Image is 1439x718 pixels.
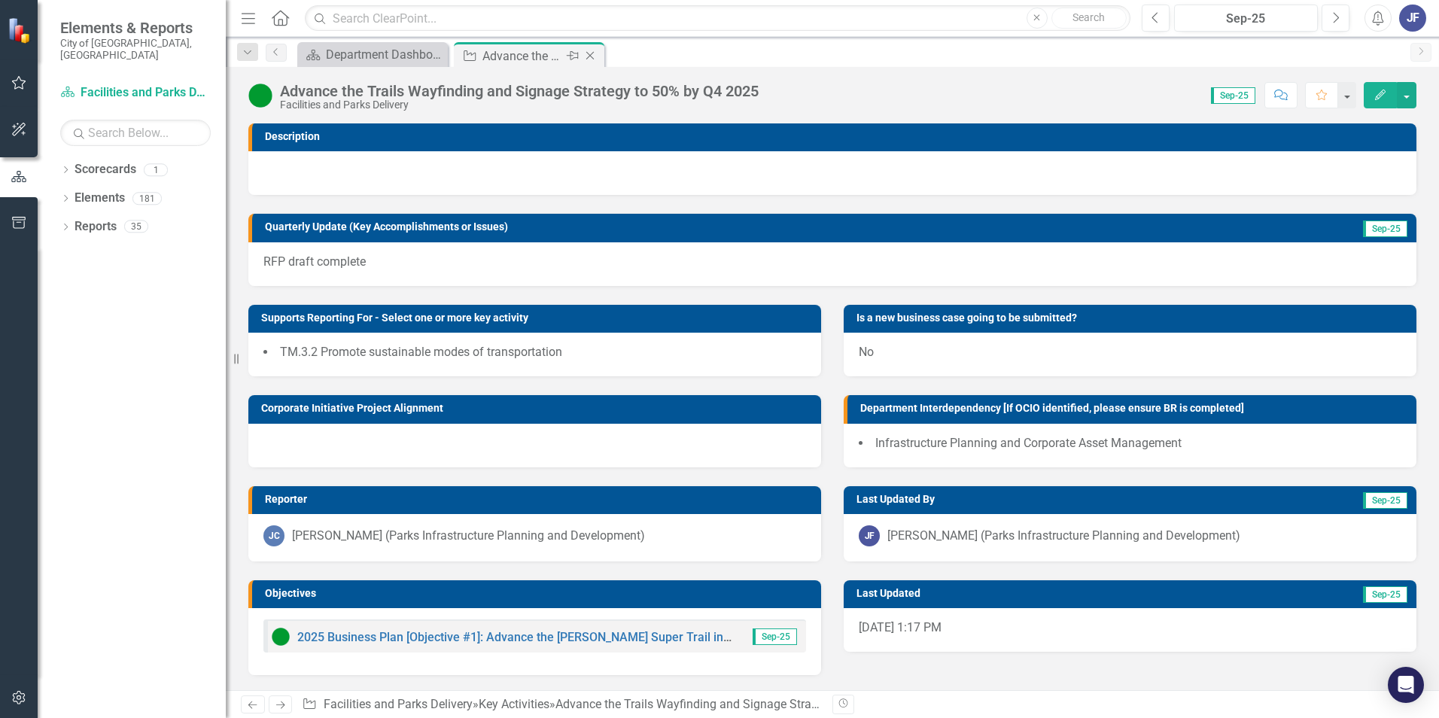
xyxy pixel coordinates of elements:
div: 1 [144,163,168,176]
span: Sep-25 [1363,221,1407,237]
button: JF [1399,5,1426,32]
a: 2025 Business Plan [Objective #1]: Advance the [PERSON_NAME] Super Trail initiative and deliver o... [297,630,1199,644]
img: Proceeding as Anticipated [272,628,290,646]
button: Search [1051,8,1127,29]
img: Proceeding as Anticipated [248,84,272,108]
input: Search Below... [60,120,211,146]
h3: Is a new business case going to be submitted? [856,312,1409,324]
div: Advance the Trails Wayfinding and Signage Strategy to 50% by Q4 2025 [482,47,563,65]
div: [PERSON_NAME] (Parks Infrastructure Planning and Development) [292,528,645,545]
div: JF [859,525,880,546]
h3: Last Updated [856,588,1178,599]
h3: Supports Reporting For - Select one or more key activity [261,312,814,324]
a: Department Dashboard [301,45,444,64]
a: Facilities and Parks Delivery [324,697,473,711]
span: No [859,345,874,359]
span: Elements & Reports [60,19,211,37]
span: Sep-25 [1211,87,1255,104]
div: » » [302,696,821,713]
div: Facilities and Parks Delivery [280,99,759,111]
span: TM.3.2 Promote sustainable modes of transportation [280,345,562,359]
div: Advance the Trails Wayfinding and Signage Strategy to 50% by Q4 2025 [280,83,759,99]
p: RFP draft complete [263,254,1401,271]
a: Elements [75,190,125,207]
div: Department Dashboard [326,45,444,64]
span: Sep-25 [753,628,797,645]
small: City of [GEOGRAPHIC_DATA], [GEOGRAPHIC_DATA] [60,37,211,62]
div: 35 [124,221,148,233]
a: Facilities and Parks Delivery [60,84,211,102]
div: Advance the Trails Wayfinding and Signage Strategy to 50% by Q4 2025 [555,697,937,711]
span: Search [1072,11,1105,23]
h3: Corporate Initiative Project Alignment [261,403,814,414]
div: [PERSON_NAME] (Parks Infrastructure Planning and Development) [887,528,1240,545]
div: JC [263,525,284,546]
a: Key Activities [479,697,549,711]
h3: Reporter [265,494,814,505]
div: 181 [132,192,162,205]
h3: Description [265,131,1409,142]
h3: Last Updated By [856,494,1205,505]
div: Open Intercom Messenger [1388,667,1424,703]
h3: Quarterly Update (Key Accomplishments or Issues) [265,221,1228,233]
img: ClearPoint Strategy [8,17,34,44]
span: Infrastructure Planning and Corporate Asset Management [875,436,1182,450]
div: [DATE] 1:17 PM [844,608,1416,652]
span: Sep-25 [1363,492,1407,509]
h3: Department Interdependency [If OCIO identified, please ensure BR is completed] [860,403,1409,414]
div: Sep-25 [1179,10,1313,28]
a: Scorecards [75,161,136,178]
h3: Objectives [265,588,814,599]
span: Sep-25 [1363,586,1407,603]
button: Sep-25 [1174,5,1318,32]
input: Search ClearPoint... [305,5,1130,32]
a: Reports [75,218,117,236]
